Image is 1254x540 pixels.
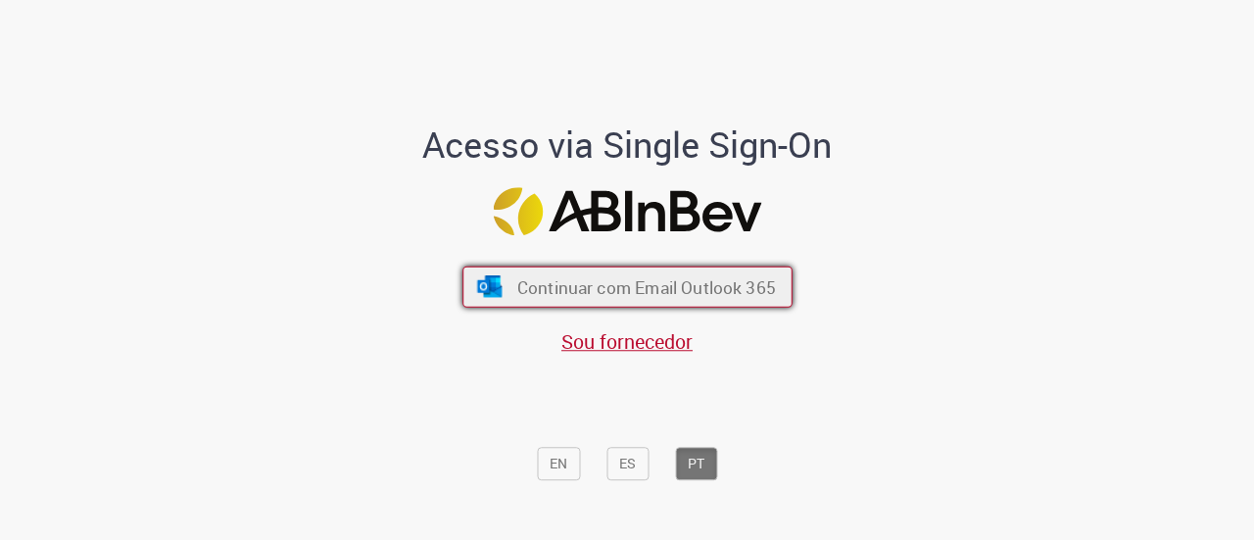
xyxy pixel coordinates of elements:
img: Logo ABInBev [493,187,761,235]
h1: Acesso via Single Sign-On [356,125,899,165]
a: Sou fornecedor [561,328,693,355]
img: ícone Azure/Microsoft 360 [475,276,504,298]
button: PT [675,447,717,480]
button: ícone Azure/Microsoft 360 Continuar com Email Outlook 365 [462,267,793,308]
button: ES [606,447,649,480]
button: EN [537,447,580,480]
span: Continuar com Email Outlook 365 [516,275,775,298]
